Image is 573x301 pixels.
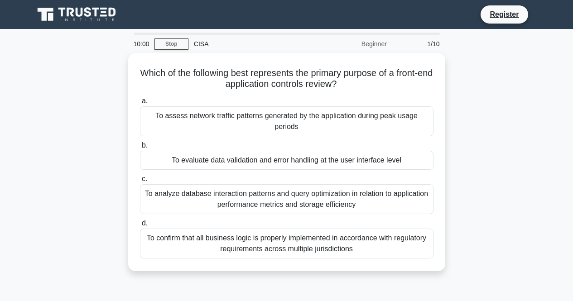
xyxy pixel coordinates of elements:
[142,175,147,182] span: c.
[313,35,392,53] div: Beginner
[142,141,148,149] span: b.
[139,67,434,90] h5: Which of the following best represents the primary purpose of a front-end application controls re...
[140,106,433,136] div: To assess network traffic patterns generated by the application during peak usage periods
[128,35,154,53] div: 10:00
[142,97,148,105] span: a.
[140,229,433,258] div: To confirm that all business logic is properly implemented in accordance with regulatory requirem...
[142,219,148,227] span: d.
[140,184,433,214] div: To analyze database interaction patterns and query optimization in relation to application perfor...
[484,9,524,20] a: Register
[154,38,188,50] a: Stop
[392,35,445,53] div: 1/10
[140,151,433,170] div: To evaluate data validation and error handling at the user interface level
[188,35,313,53] div: CISA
